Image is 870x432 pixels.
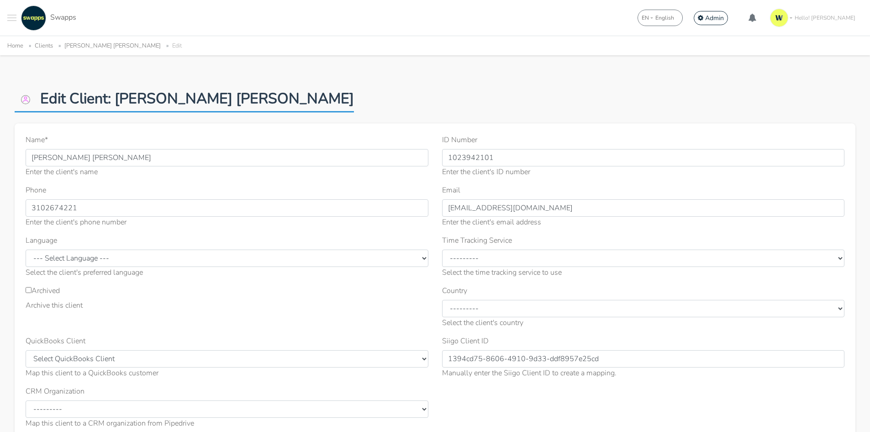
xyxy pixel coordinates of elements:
[7,42,23,50] a: Home
[26,166,428,177] div: Enter the client's name
[26,267,428,278] div: Select the client's preferred language
[35,42,53,50] a: Clients
[705,14,724,22] span: Admin
[26,134,48,145] label: Name
[442,368,845,379] div: Manually enter the Siigo Client ID to create a mapping.
[442,235,512,246] label: Time Tracking Service
[26,285,60,296] label: Archived
[442,285,467,296] label: Country
[26,300,428,311] div: Archive this client
[442,199,845,217] input: No information
[442,166,845,177] div: Enter the client's ID number
[163,41,182,51] li: Edit
[442,149,845,166] input: No information
[442,134,477,145] label: ID Number
[442,317,845,328] div: Select the client's country
[655,14,674,22] span: English
[19,5,76,31] a: Swapps
[50,12,76,22] span: Swapps
[442,267,845,278] div: Select the time tracking service to use
[766,5,863,31] a: Hello! [PERSON_NAME]
[442,185,460,196] label: Email
[26,199,428,217] input: No information
[26,185,46,196] label: Phone
[15,95,37,104] img: Create Client Icon
[638,10,683,26] button: ENEnglish
[694,11,728,25] a: Admin
[26,235,57,246] label: Language
[26,149,428,166] input: No information
[26,368,428,379] div: Map this client to a QuickBooks customer
[26,287,32,293] input: Archived
[15,90,354,112] h2: Edit Client: [PERSON_NAME] [PERSON_NAME]
[26,217,428,228] div: Enter the client's phone number
[21,5,46,31] img: swapps-linkedin-v2.jpg
[442,336,489,347] label: Siigo Client ID
[64,42,161,50] a: [PERSON_NAME] [PERSON_NAME]
[770,9,788,27] img: isotipo-3-3e143c57.png
[26,386,84,397] label: CRM Organization
[26,418,428,429] div: Map this client to a CRM organization from Pipedrive
[7,5,16,31] button: Toggle navigation menu
[795,14,855,22] span: Hello! [PERSON_NAME]
[26,336,85,347] label: QuickBooks Client
[442,217,845,228] div: Enter the client's email address
[442,350,845,368] input: No information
